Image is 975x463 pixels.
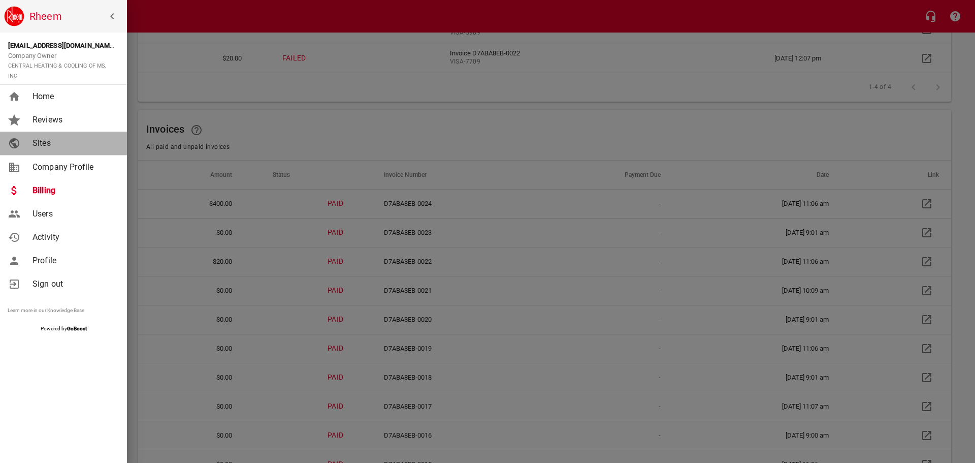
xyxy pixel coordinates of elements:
span: Company Profile [32,161,115,173]
img: rheem.png [4,6,24,26]
span: Sign out [32,278,115,290]
span: Users [32,208,115,220]
span: Profile [32,255,115,267]
a: Learn more in our Knowledge Base [8,307,84,313]
h6: Rheem [29,8,123,24]
strong: [EMAIL_ADDRESS][DOMAIN_NAME] [8,42,115,49]
span: Billing [32,184,115,197]
span: Sites [32,137,115,149]
span: Home [32,90,115,103]
span: Reviews [32,114,115,126]
small: CENTRAL HEATING & COOLING OF MS, INC [8,63,106,79]
span: Activity [32,231,115,243]
span: Company Owner [8,52,106,79]
span: Powered by [41,326,87,331]
strong: GoBoost [67,326,87,331]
